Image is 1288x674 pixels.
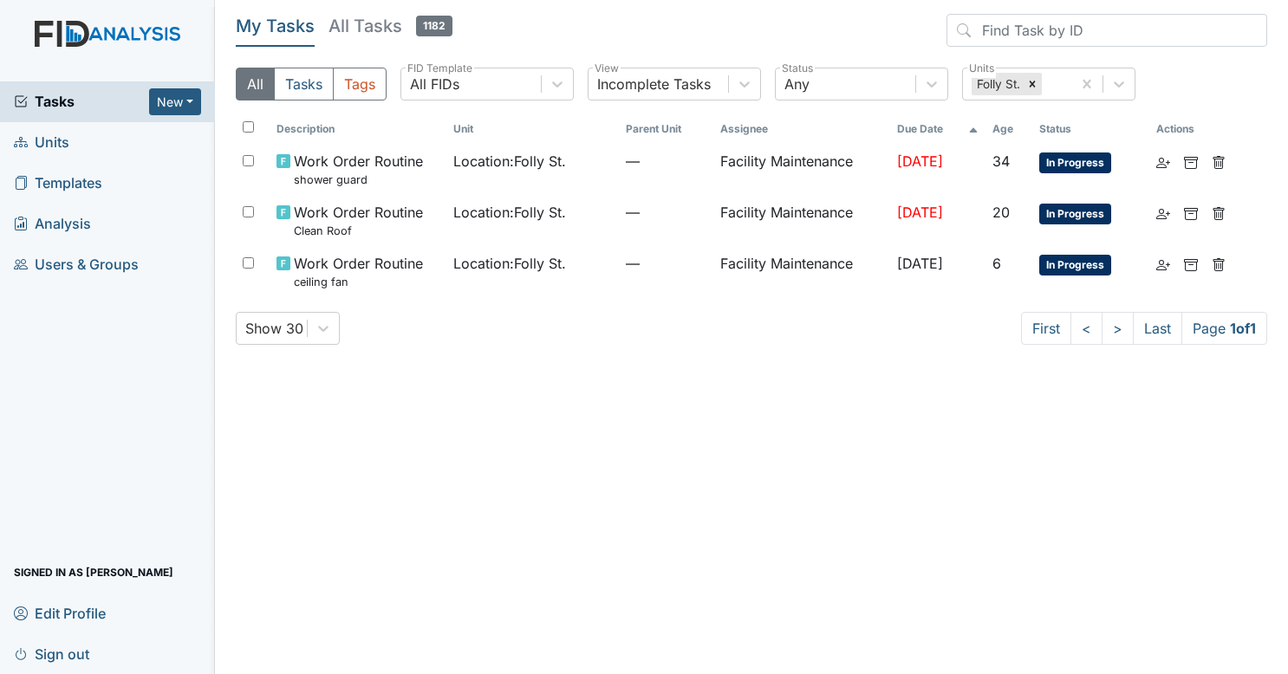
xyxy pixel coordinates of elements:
span: — [626,202,706,223]
th: Toggle SortBy [890,114,986,144]
span: — [626,151,706,172]
small: ceiling fan [294,274,423,290]
span: 1182 [416,16,452,36]
span: Page [1181,312,1267,345]
button: Tags [333,68,387,100]
small: Clean Roof [294,223,423,239]
th: Toggle SortBy [270,114,446,144]
span: 34 [992,152,1010,170]
nav: task-pagination [1021,312,1267,345]
span: Location : Folly St. [453,253,566,274]
span: Users & Groups [14,251,139,278]
th: Assignee [713,114,890,144]
a: First [1021,312,1071,345]
span: Location : Folly St. [453,202,566,223]
input: Find Task by ID [946,14,1267,47]
span: Signed in as [PERSON_NAME] [14,559,173,586]
span: In Progress [1039,204,1111,224]
span: In Progress [1039,152,1111,173]
span: [DATE] [897,204,943,221]
th: Toggle SortBy [1032,114,1149,144]
th: Toggle SortBy [446,114,619,144]
span: Edit Profile [14,599,106,626]
a: Archive [1184,151,1198,172]
span: 6 [992,255,1001,272]
span: Work Order Routine ceiling fan [294,253,423,290]
button: Tasks [274,68,334,100]
td: Facility Maintenance [713,195,890,246]
a: Delete [1212,253,1226,274]
button: All [236,68,275,100]
span: Work Order Routine Clean Roof [294,202,423,239]
th: Toggle SortBy [986,114,1032,144]
th: Actions [1149,114,1236,144]
div: All FIDs [410,74,459,94]
span: Location : Folly St. [453,151,566,172]
a: < [1070,312,1103,345]
div: Folly St. [972,73,1023,95]
div: Any [784,74,810,94]
a: Delete [1212,151,1226,172]
span: Units [14,129,69,156]
a: Last [1133,312,1182,345]
a: Tasks [14,91,149,112]
a: Archive [1184,253,1198,274]
a: Delete [1212,202,1226,223]
input: Toggle All Rows Selected [243,121,254,133]
div: Type filter [236,68,387,100]
span: Work Order Routine shower guard [294,151,423,188]
th: Toggle SortBy [619,114,713,144]
div: Show 30 [245,318,303,339]
span: Analysis [14,211,91,237]
h5: My Tasks [236,14,315,38]
td: Facility Maintenance [713,246,890,297]
td: Facility Maintenance [713,144,890,195]
a: > [1102,312,1134,345]
small: shower guard [294,172,423,188]
span: 20 [992,204,1010,221]
span: [DATE] [897,152,943,170]
strong: 1 of 1 [1230,320,1256,337]
span: Templates [14,170,102,197]
h5: All Tasks [329,14,452,38]
span: [DATE] [897,255,943,272]
div: Incomplete Tasks [597,74,711,94]
span: — [626,253,706,274]
a: Archive [1184,202,1198,223]
span: Sign out [14,640,89,667]
span: In Progress [1039,255,1111,275]
button: New [149,88,201,115]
